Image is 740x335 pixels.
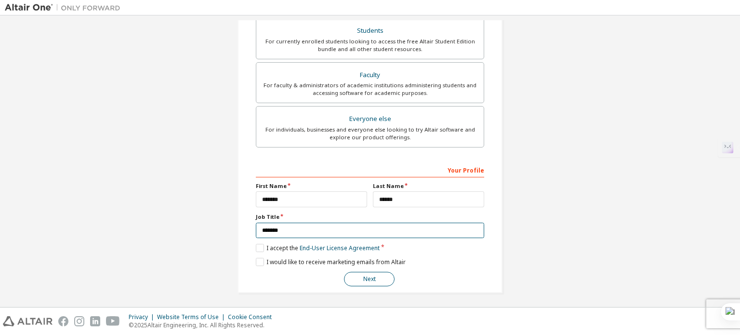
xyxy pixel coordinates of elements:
[256,182,367,190] label: First Name
[129,321,277,329] p: © 2025 Altair Engineering, Inc. All Rights Reserved.
[256,162,484,177] div: Your Profile
[300,244,380,252] a: End-User License Agreement
[262,68,478,82] div: Faculty
[262,112,478,126] div: Everyone else
[90,316,100,326] img: linkedin.svg
[74,316,84,326] img: instagram.svg
[373,182,484,190] label: Last Name
[157,313,228,321] div: Website Terms of Use
[129,313,157,321] div: Privacy
[262,126,478,141] div: For individuals, businesses and everyone else looking to try Altair software and explore our prod...
[58,316,68,326] img: facebook.svg
[256,258,406,266] label: I would like to receive marketing emails from Altair
[262,24,478,38] div: Students
[344,272,395,286] button: Next
[5,3,125,13] img: Altair One
[228,313,277,321] div: Cookie Consent
[262,81,478,97] div: For faculty & administrators of academic institutions administering students and accessing softwa...
[262,38,478,53] div: For currently enrolled students looking to access the free Altair Student Edition bundle and all ...
[256,213,484,221] label: Job Title
[256,244,380,252] label: I accept the
[3,316,53,326] img: altair_logo.svg
[106,316,120,326] img: youtube.svg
